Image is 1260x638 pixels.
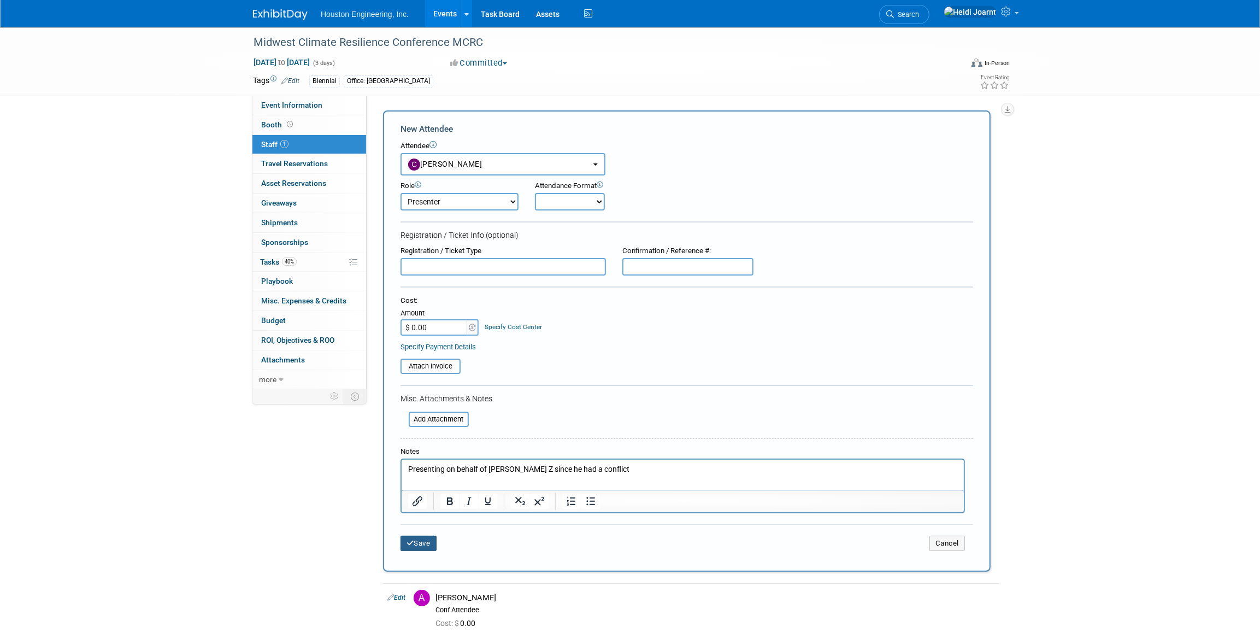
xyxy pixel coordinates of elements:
[401,141,973,151] div: Attendee
[511,494,529,509] button: Subscript
[285,120,295,128] span: Booth not reserved yet
[252,311,366,330] a: Budget
[344,75,433,87] div: Office: [GEOGRAPHIC_DATA]
[408,494,427,509] button: Insert/edit link
[252,174,366,193] a: Asset Reservations
[261,355,305,364] span: Attachments
[435,593,994,603] div: [PERSON_NAME]
[344,389,367,403] td: Toggle Event Tabs
[408,160,482,168] span: [PERSON_NAME]
[252,331,366,350] a: ROI, Objectives & ROO
[401,343,476,351] a: Specify Payment Details
[261,198,297,207] span: Giveaways
[252,115,366,134] a: Booth
[261,101,322,109] span: Event Information
[440,494,459,509] button: Bold
[253,57,310,67] span: [DATE] [DATE]
[401,296,973,306] div: Cost:
[281,77,299,85] a: Edit
[435,619,480,628] span: 0.00
[259,375,276,384] span: more
[401,308,480,319] div: Amount
[401,230,973,241] div: Registration / Ticket Info (optional)
[402,460,964,490] iframe: Rich Text Area
[387,594,405,601] a: Edit
[479,494,497,509] button: Underline
[321,10,409,19] span: Houston Engineering, Inc.
[325,389,344,403] td: Personalize Event Tab Strip
[581,494,600,509] button: Bullet list
[897,57,1010,73] div: Event Format
[944,6,997,18] img: Heidi Joarnt
[260,257,297,266] span: Tasks
[309,75,340,87] div: Biennial
[622,246,753,256] div: Confirmation / Reference #:
[530,494,549,509] button: Superscript
[894,10,919,19] span: Search
[401,181,519,191] div: Role
[401,123,973,135] div: New Attendee
[261,159,328,168] span: Travel Reservations
[312,60,335,67] span: (3 days)
[879,5,929,24] a: Search
[261,336,334,344] span: ROI, Objectives & ROO
[252,272,366,291] a: Playbook
[276,58,287,67] span: to
[972,58,982,67] img: Format-Inperson.png
[280,140,288,148] span: 1
[401,153,605,175] button: [PERSON_NAME]
[261,277,293,285] span: Playbook
[401,246,606,256] div: Registration / Ticket Type
[414,590,430,606] img: A.jpg
[261,316,286,325] span: Budget
[252,213,366,232] a: Shipments
[252,154,366,173] a: Travel Reservations
[252,96,366,115] a: Event Information
[252,370,366,389] a: more
[435,619,460,628] span: Cost: $
[252,291,366,311] a: Misc. Expenses & Credits
[282,257,297,266] span: 40%
[253,9,308,20] img: ExhibitDay
[929,536,965,551] button: Cancel
[261,238,308,247] span: Sponsorships
[261,140,288,149] span: Staff
[250,33,945,52] div: Midwest Climate Resilience Conference MCRC
[446,57,511,69] button: Committed
[261,296,346,305] span: Misc. Expenses & Credits
[485,323,543,331] a: Specify Cost Center
[252,135,366,154] a: Staff1
[253,75,299,87] td: Tags
[261,179,326,188] span: Asset Reservations
[562,494,581,509] button: Numbered list
[261,120,295,129] span: Booth
[980,75,1009,80] div: Event Rating
[435,606,994,614] div: Conf Attendee
[252,350,366,370] a: Attachments
[401,536,437,551] button: Save
[252,253,366,272] a: Tasks40%
[401,447,965,457] div: Notes
[984,59,1010,67] div: In-Person
[252,233,366,252] a: Sponsorships
[252,194,366,213] a: Giveaways
[261,218,298,227] span: Shipments
[460,494,478,509] button: Italic
[401,393,973,404] div: Misc. Attachments & Notes
[535,181,666,191] div: Attendance Format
